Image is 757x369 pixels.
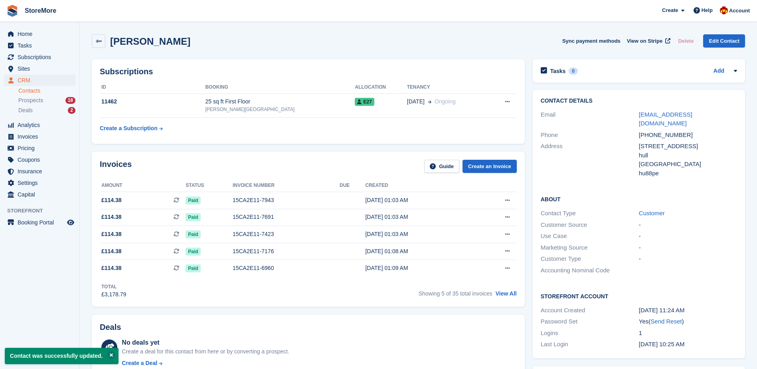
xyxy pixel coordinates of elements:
span: £114.38 [101,247,122,256]
div: Customer Source [541,220,639,230]
div: 15CA2E11-7943 [233,196,340,204]
span: Storefront [7,207,79,215]
a: menu [4,52,75,63]
th: Due [340,179,365,192]
span: Home [18,28,65,40]
a: Customer [639,210,665,216]
div: 25 sq ft First Floor [205,97,355,106]
h2: About [541,195,737,203]
a: Add [714,67,724,76]
span: Showing 5 of 35 total invoices [419,290,492,297]
th: ID [100,81,205,94]
a: menu [4,40,75,51]
th: Booking [205,81,355,94]
span: Ongoing [435,98,456,105]
div: Marketing Source [541,243,639,252]
span: View on Stripe [627,37,662,45]
button: Sync payment methods [562,34,621,48]
a: StoreMore [22,4,59,17]
a: menu [4,131,75,142]
div: Create a deal for this contact from here or by converting a prospect. [122,347,289,356]
div: 15CA2E11-6960 [233,264,340,272]
span: Subscriptions [18,52,65,63]
span: E27 [355,98,374,106]
div: [STREET_ADDRESS] [639,142,737,151]
span: Help [702,6,713,14]
div: 15CA2E11-7423 [233,230,340,238]
span: £114.38 [101,196,122,204]
span: Paid [186,230,200,238]
div: 1 [639,329,737,338]
span: Create [662,6,678,14]
div: Accounting Nominal Code [541,266,639,275]
span: Deals [18,107,33,114]
div: [DATE] 01:03 AM [365,213,474,221]
div: [DATE] 11:24 AM [639,306,737,315]
div: Phone [541,131,639,140]
div: [GEOGRAPHIC_DATA] [639,160,737,169]
a: menu [4,177,75,188]
div: 18 [65,97,75,104]
h2: Tasks [550,67,566,75]
span: Paid [186,248,200,256]
div: £3,178.79 [101,290,126,299]
div: - [639,243,737,252]
div: Last Login [541,340,639,349]
a: menu [4,63,75,74]
p: Contact was successfully updated. [5,348,119,364]
img: stora-icon-8386f47178a22dfd0bd8f6a31ec36ba5ce8667c1dd55bd0f319d3a0aa187defe.svg [6,5,18,17]
a: Contacts [18,87,75,95]
a: View on Stripe [624,34,672,48]
a: Edit Contact [703,34,745,48]
div: - [639,232,737,241]
span: Coupons [18,154,65,165]
a: Send Reset [650,318,682,325]
span: Account [729,7,750,15]
a: Create a Deal [122,359,289,367]
div: Account Created [541,306,639,315]
span: £114.38 [101,264,122,272]
a: menu [4,28,75,40]
div: Customer Type [541,254,639,264]
a: menu [4,143,75,154]
span: Capital [18,189,65,200]
a: Guide [424,160,459,173]
div: 15CA2E11-7691 [233,213,340,221]
div: 15CA2E11-7176 [233,247,340,256]
a: menu [4,189,75,200]
div: Yes [639,317,737,326]
span: Paid [186,196,200,204]
div: - [639,254,737,264]
span: Paid [186,213,200,221]
button: Delete [675,34,697,48]
div: [DATE] 01:09 AM [365,264,474,272]
span: Sites [18,63,65,74]
span: CRM [18,75,65,86]
div: Use Case [541,232,639,241]
h2: Contact Details [541,98,737,104]
h2: Storefront Account [541,292,737,300]
span: Pricing [18,143,65,154]
a: Preview store [66,218,75,227]
div: Total [101,283,126,290]
a: menu [4,119,75,131]
div: Email [541,110,639,128]
div: Password Set [541,317,639,326]
span: Invoices [18,131,65,142]
div: Create a Subscription [100,124,158,133]
div: [PERSON_NAME][GEOGRAPHIC_DATA] [205,106,355,113]
div: Contact Type [541,209,639,218]
div: 0 [569,67,578,75]
span: £114.38 [101,230,122,238]
a: menu [4,217,75,228]
a: Create an Invoice [463,160,517,173]
h2: Subscriptions [100,67,517,76]
span: Analytics [18,119,65,131]
div: hu88pe [639,169,737,178]
div: 2 [68,107,75,114]
div: [PHONE_NUMBER] [639,131,737,140]
div: [DATE] 01:08 AM [365,247,474,256]
span: Insurance [18,166,65,177]
th: Invoice number [233,179,340,192]
a: Deals 2 [18,106,75,115]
